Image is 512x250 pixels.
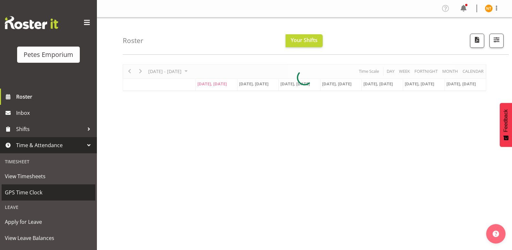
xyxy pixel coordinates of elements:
[470,34,484,48] button: Download a PDF of the roster according to the set date range.
[2,201,95,214] div: Leave
[286,34,323,47] button: Your Shifts
[503,109,509,132] span: Feedback
[16,108,94,118] span: Inbox
[489,34,504,48] button: Filter Shifts
[500,103,512,147] button: Feedback - Show survey
[2,155,95,168] div: Timesheet
[16,92,94,102] span: Roster
[16,124,84,134] span: Shifts
[493,231,499,237] img: help-xxl-2.png
[5,171,92,181] span: View Timesheets
[2,168,95,184] a: View Timesheets
[291,37,318,44] span: Your Shifts
[2,230,95,246] a: View Leave Balances
[2,214,95,230] a: Apply for Leave
[5,188,92,197] span: GPS Time Clock
[2,184,95,201] a: GPS Time Clock
[16,140,84,150] span: Time & Attendance
[5,233,92,243] span: View Leave Balances
[485,5,493,12] img: nicole-thomson8388.jpg
[5,16,58,29] img: Rosterit website logo
[123,37,143,44] h4: Roster
[24,50,73,60] div: Petes Emporium
[5,217,92,227] span: Apply for Leave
